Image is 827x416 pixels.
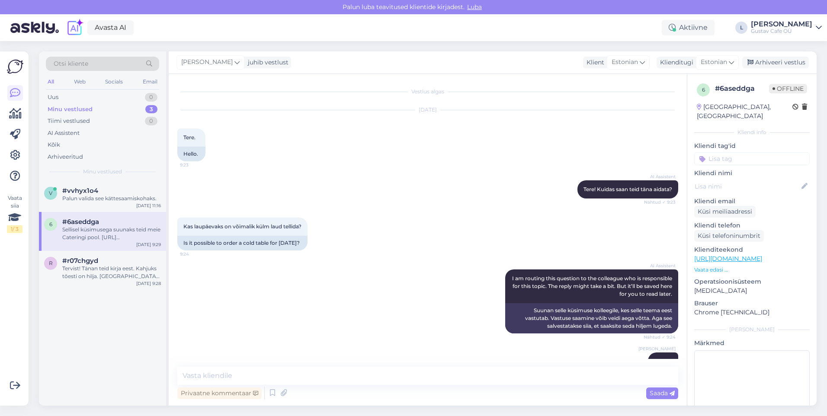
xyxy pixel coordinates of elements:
[702,86,705,93] span: 6
[694,339,810,348] p: Märkmed
[49,260,53,266] span: r
[103,76,125,87] div: Socials
[650,389,675,397] span: Saada
[180,251,212,257] span: 9:24
[48,105,93,114] div: Minu vestlused
[177,236,308,250] div: Is it possible to order a cold table for [DATE]?
[62,195,161,202] div: Palun valida see kättesaamiskohaks.
[48,117,90,125] div: Tiimi vestlused
[141,76,159,87] div: Email
[657,58,693,67] div: Klienditugi
[638,346,676,352] span: [PERSON_NAME]
[643,334,676,340] span: Nähtud ✓ 9:24
[694,266,810,274] p: Vaata edasi ...
[695,182,800,191] input: Lisa nimi
[181,58,233,67] span: [PERSON_NAME]
[87,20,134,35] a: Avasta AI
[465,3,484,11] span: Luba
[83,168,122,176] span: Minu vestlused
[694,255,762,262] a: [URL][DOMAIN_NAME]
[643,199,676,205] span: Nähtud ✓ 9:23
[7,58,23,75] img: Askly Logo
[7,225,22,233] div: 1 / 3
[701,58,727,67] span: Estonian
[177,387,262,399] div: Privaatne kommentaar
[715,83,769,94] div: # 6aseddga
[694,128,810,136] div: Kliendi info
[136,280,161,287] div: [DATE] 9:28
[735,22,747,34] div: L
[694,277,810,286] p: Operatsioonisüsteem
[46,76,56,87] div: All
[583,58,604,67] div: Klient
[62,226,161,241] div: Sellisel küsimusega suunaks teid meie Cateringi pool. [URL][DOMAIN_NAME] [GEOGRAPHIC_DATA][STREET...
[643,262,676,269] span: AI Assistent
[62,265,161,280] div: Tervist! Tänan teid kirja eest. Kahjuks tõesti on hilja. [GEOGRAPHIC_DATA]. Esmaspäevaks saaks.
[66,19,84,37] img: explore-ai
[183,134,196,141] span: Tere.
[751,21,812,28] div: [PERSON_NAME]
[769,84,807,93] span: Offline
[694,197,810,206] p: Kliendi email
[694,308,810,317] p: Chrome [TECHNICAL_ID]
[694,169,810,178] p: Kliendi nimi
[694,245,810,254] p: Klienditeekond
[72,76,87,87] div: Web
[180,162,212,168] span: 9:23
[177,88,678,96] div: Vestlus algas
[48,129,80,138] div: AI Assistent
[7,194,22,233] div: Vaata siia
[512,275,673,297] span: I am routing this question to the colleague who is responsible for this topic. The reply might ta...
[145,105,157,114] div: 3
[662,20,715,35] div: Aktiivne
[643,173,676,180] span: AI Assistent
[751,21,822,35] a: [PERSON_NAME]Gustav Cafe OÜ
[49,190,52,196] span: v
[145,93,157,102] div: 0
[145,117,157,125] div: 0
[694,152,810,165] input: Lisa tag
[183,223,301,230] span: Kas laupäevaks on võimalik külm laud tellida?
[751,28,812,35] div: Gustav Cafe OÜ
[505,303,678,333] div: Suunan selle küsimuse kolleegile, kes selle teema eest vastutab. Vastuse saamine võib veidi aega ...
[177,147,205,161] div: Hello.
[612,58,638,67] span: Estonian
[48,141,60,149] div: Kõik
[177,106,678,114] div: [DATE]
[694,206,756,218] div: Küsi meiliaadressi
[742,57,809,68] div: Arhiveeri vestlus
[694,221,810,230] p: Kliendi telefon
[244,58,288,67] div: juhib vestlust
[694,141,810,150] p: Kliendi tag'id
[54,59,88,68] span: Otsi kliente
[694,230,764,242] div: Küsi telefoninumbrit
[136,241,161,248] div: [DATE] 9:29
[48,93,58,102] div: Uus
[694,286,810,295] p: [MEDICAL_DATA]
[49,221,52,227] span: 6
[136,202,161,209] div: [DATE] 11:16
[654,358,672,365] span: Tervist!
[62,257,98,265] span: #r07chgyd
[62,218,99,226] span: #6aseddga
[48,153,83,161] div: Arhiveeritud
[62,187,98,195] span: #vvhyx1o4
[694,326,810,333] div: [PERSON_NAME]
[694,299,810,308] p: Brauser
[583,186,672,192] span: Tere! Kuidas saan teid täna aidata?
[697,102,792,121] div: [GEOGRAPHIC_DATA], [GEOGRAPHIC_DATA]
